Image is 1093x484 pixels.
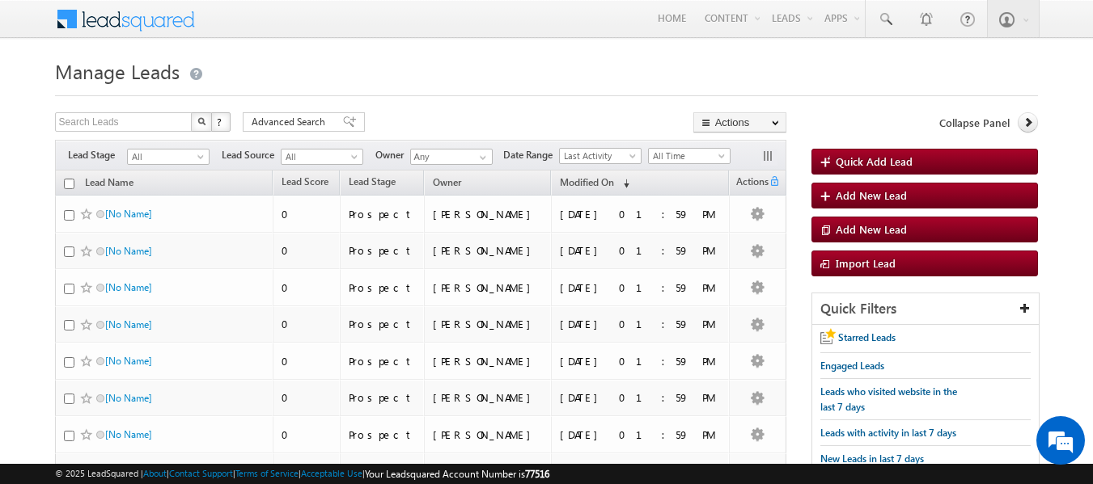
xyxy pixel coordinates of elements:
span: Lead Source [222,148,281,162]
span: Collapse Panel [939,116,1010,130]
a: Modified On (sorted descending) [552,173,638,194]
a: All [281,149,363,165]
a: Lead Score [273,173,337,194]
span: Lead Stage [68,148,127,162]
span: All [282,149,358,164]
a: Acceptable Use [301,468,362,478]
a: About [143,468,167,478]
button: Actions [693,112,786,133]
div: [DATE] 01:59 PM [560,280,722,295]
div: [DATE] 01:59 PM [560,390,722,405]
input: Check all records [64,179,74,189]
a: Lead Stage [341,173,404,194]
span: Lead Stage [349,175,396,187]
a: [No Name] [105,392,152,404]
div: [PERSON_NAME] [433,390,544,405]
span: Actions [730,173,769,194]
div: 0 [282,243,333,258]
img: Search [197,117,205,125]
a: [No Name] [105,318,152,330]
a: Show All Items [471,149,491,166]
a: [No Name] [105,281,152,293]
div: 0 [282,207,333,221]
div: 0 [282,427,333,442]
div: [DATE] 01:59 PM [560,317,722,331]
span: Advanced Search [252,115,330,129]
div: 0 [282,280,333,295]
button: ? [211,112,231,132]
div: Prospect [349,354,417,368]
span: ? [217,115,224,128]
span: Quick Add Lead [836,154,913,168]
span: Add New Lead [836,188,907,202]
a: All Time [648,148,731,164]
span: Starred Leads [838,331,896,343]
div: 0 [282,390,333,405]
span: Lead Score [282,175,328,187]
span: All Time [649,149,726,163]
a: Last Activity [559,148,642,164]
div: [PERSON_NAME] [433,280,544,295]
div: 0 [282,317,333,331]
span: Owner [375,148,410,162]
span: Leads who visited website in the last 7 days [820,385,957,413]
div: [PERSON_NAME] [433,243,544,258]
span: New Leads in last 7 days [820,452,924,465]
a: [No Name] [105,208,152,220]
span: Add New Lead [836,222,907,236]
span: Modified On [560,176,614,188]
a: Lead Name [77,174,142,195]
a: [No Name] [105,355,152,367]
div: Prospect [349,390,417,405]
div: [PERSON_NAME] [433,317,544,331]
div: 0 [282,354,333,368]
div: Prospect [349,280,417,295]
a: Terms of Service [235,468,299,478]
div: Prospect [349,243,417,258]
span: Owner [433,176,461,188]
a: Contact Support [169,468,233,478]
div: Prospect [349,427,417,442]
span: © 2025 LeadSquared | | | | | [55,466,549,482]
span: All [128,149,205,164]
span: Your Leadsquared Account Number is [365,468,549,480]
span: Leads with activity in last 7 days [820,427,956,439]
div: Prospect [349,317,417,331]
input: Type to Search [410,149,493,165]
span: Engaged Leads [820,360,884,372]
span: Manage Leads [55,58,180,84]
div: Quick Filters [812,293,1040,325]
div: [PERSON_NAME] [433,207,544,221]
span: 77516 [525,468,549,480]
div: [PERSON_NAME] [433,427,544,442]
div: Prospect [349,207,417,221]
div: [DATE] 01:59 PM [560,427,722,442]
span: Import Lead [836,256,896,270]
span: (sorted descending) [616,177,629,190]
span: Date Range [503,148,559,162]
div: [PERSON_NAME] [433,354,544,368]
span: Last Activity [560,149,637,163]
div: [DATE] 01:59 PM [560,243,722,258]
a: [No Name] [105,428,152,440]
a: All [127,149,210,165]
div: [DATE] 01:59 PM [560,207,722,221]
a: [No Name] [105,245,152,257]
div: [DATE] 01:59 PM [560,354,722,368]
